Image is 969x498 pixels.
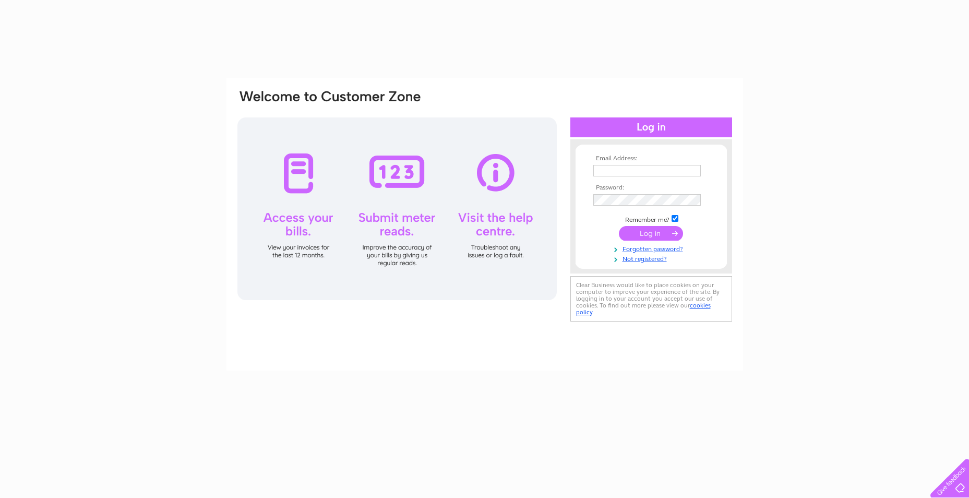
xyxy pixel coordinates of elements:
[619,226,683,241] input: Submit
[591,214,712,224] td: Remember me?
[593,253,712,263] a: Not registered?
[591,184,712,192] th: Password:
[593,243,712,253] a: Forgotten password?
[576,302,711,316] a: cookies policy
[570,276,732,322] div: Clear Business would like to place cookies on your computer to improve your experience of the sit...
[591,155,712,162] th: Email Address:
